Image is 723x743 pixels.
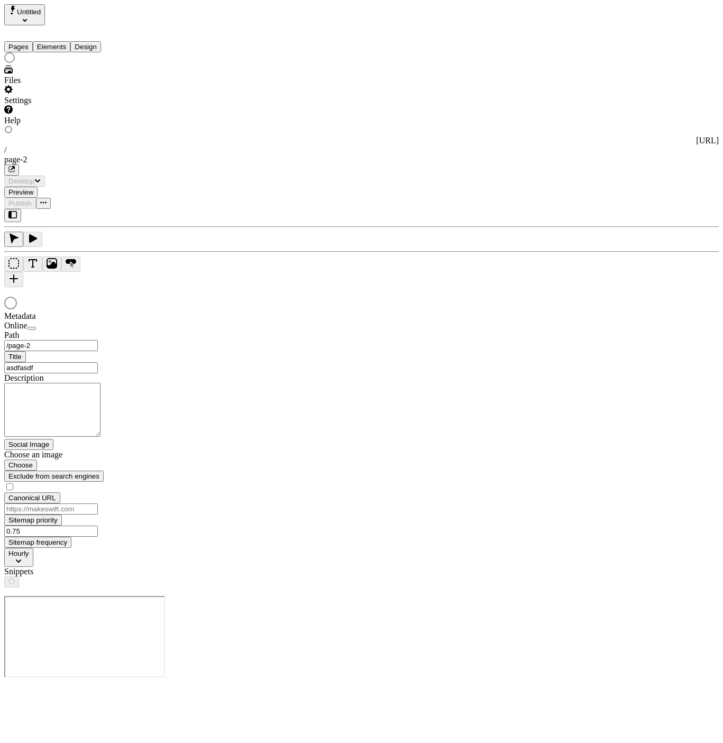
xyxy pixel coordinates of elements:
span: Canonical URL [8,494,56,502]
button: Publish [4,198,36,209]
div: [URL] [4,136,719,145]
span: Sitemap priority [8,516,58,524]
button: Sitemap frequency [4,537,71,548]
button: Preview [4,187,38,198]
div: / [4,145,719,155]
div: Help [4,116,131,125]
div: Choose an image [4,450,131,460]
button: Choose [4,460,37,471]
button: Elements [33,41,71,52]
button: Hourly [4,548,33,567]
span: Exclude from search engines [8,472,99,480]
span: Sitemap frequency [8,538,67,546]
button: Desktop [4,176,45,187]
span: Preview [8,188,33,196]
button: Title [4,351,26,362]
div: Settings [4,96,131,105]
button: Image [42,256,61,272]
button: Sitemap priority [4,515,62,526]
div: page-2 [4,155,719,164]
button: Social Image [4,439,53,450]
button: Select site [4,4,45,25]
span: Desktop [8,177,34,185]
button: Pages [4,41,33,52]
button: Text [23,256,42,272]
span: Description [4,373,44,382]
button: Button [61,256,80,272]
button: Exclude from search engines [4,471,104,482]
span: Choose [8,461,33,469]
button: Canonical URL [4,492,60,503]
span: Hourly [8,549,29,557]
span: Untitled [17,8,41,16]
span: Path [4,331,19,340]
input: https://makeswift.com [4,503,98,515]
div: Files [4,76,131,85]
span: Social Image [8,441,49,448]
span: Publish [8,199,32,207]
button: Box [4,256,23,272]
div: Metadata [4,311,131,321]
span: Online [4,321,28,330]
div: Snippets [4,567,131,576]
button: Design [70,41,101,52]
iframe: Cookie Feature Detection [4,596,165,677]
